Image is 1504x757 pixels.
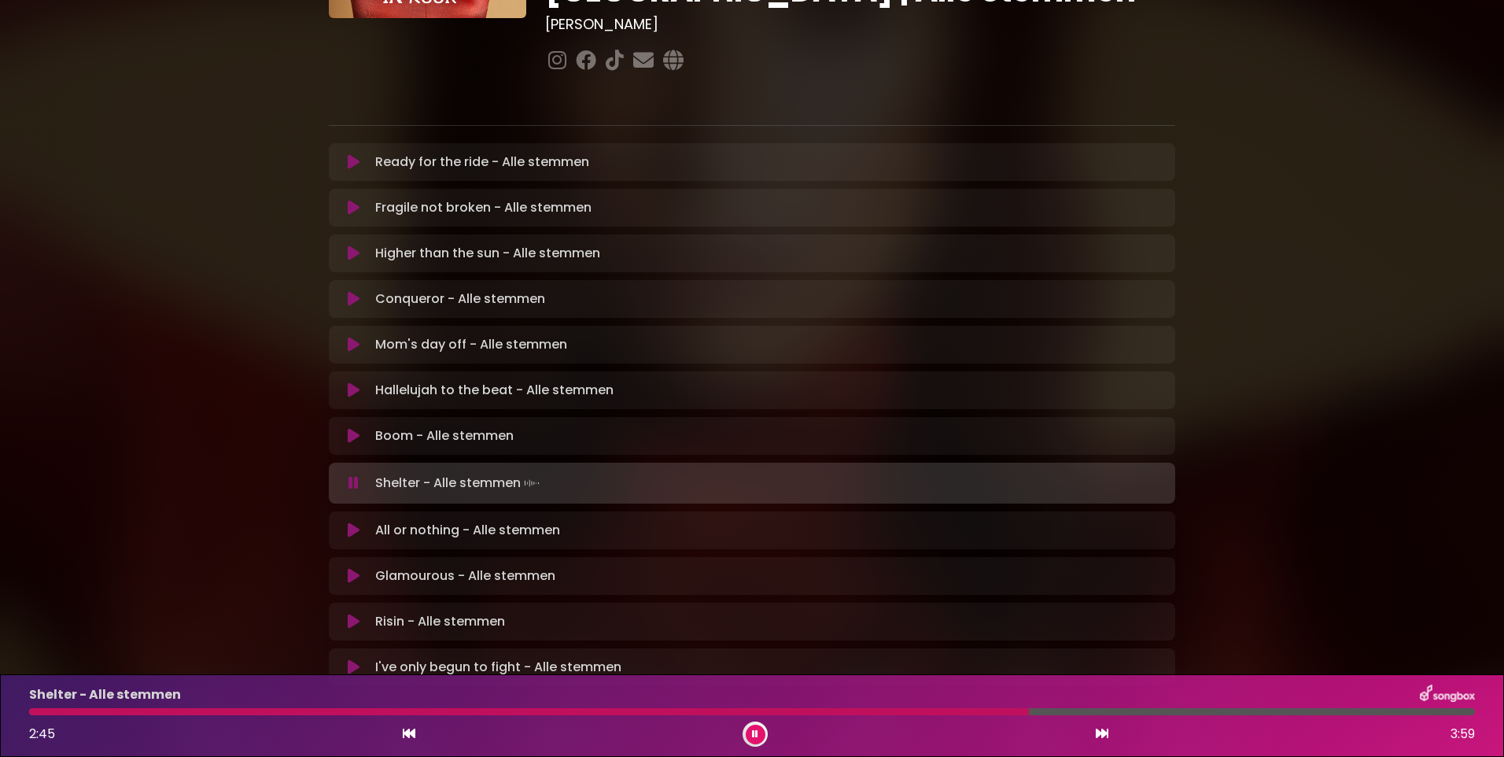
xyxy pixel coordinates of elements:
[545,16,1175,33] h3: [PERSON_NAME]
[375,153,589,172] p: Ready for the ride - Alle stemmen
[375,335,567,354] p: Mom's day off - Alle stemmen
[375,381,614,400] p: Hallelujah to the beat - Alle stemmen
[1451,725,1475,744] span: 3:59
[375,658,621,677] p: I've only begun to fight - Alle stemmen
[375,567,555,585] p: Glamourous - Alle stemmen
[375,290,545,308] p: Conqueror - Alle stemmen
[29,685,181,704] p: Shelter - Alle stemmen
[1420,685,1475,705] img: songbox-logo-white.png
[375,198,592,217] p: Fragile not broken - Alle stemmen
[375,427,514,445] p: Boom - Alle stemmen
[375,521,560,540] p: All or nothing - Alle stemmen
[375,244,600,263] p: Higher than the sun - Alle stemmen
[521,472,543,494] img: waveform4.gif
[375,472,543,494] p: Shelter - Alle stemmen
[29,725,55,743] span: 2:45
[375,612,505,631] p: Risin - Alle stemmen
